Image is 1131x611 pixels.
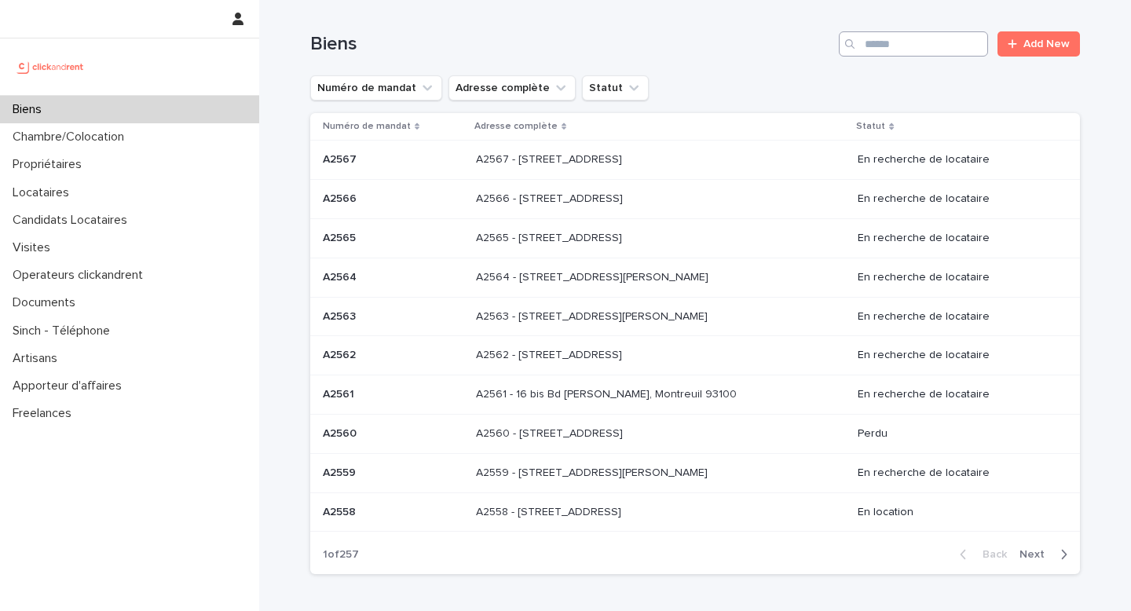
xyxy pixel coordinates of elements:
input: Search [839,31,988,57]
tr: A2567A2567 A2567 - [STREET_ADDRESS]A2567 - [STREET_ADDRESS] En recherche de locataire [310,141,1080,180]
p: A2559 [323,463,359,480]
button: Next [1013,547,1080,562]
img: UCB0brd3T0yccxBKYDjQ [13,51,89,82]
p: A2567 [323,150,360,166]
p: A2558 - [STREET_ADDRESS] [476,503,624,519]
p: En recherche de locataire [858,271,1055,284]
p: Sinch - Téléphone [6,324,123,338]
tr: A2564A2564 A2564 - [STREET_ADDRESS][PERSON_NAME]A2564 - [STREET_ADDRESS][PERSON_NAME] En recherch... [310,258,1080,297]
p: Artisans [6,351,70,366]
tr: A2558A2558 A2558 - [STREET_ADDRESS]A2558 - [STREET_ADDRESS] En location [310,492,1080,532]
tr: A2562A2562 A2562 - [STREET_ADDRESS]A2562 - [STREET_ADDRESS] En recherche de locataire [310,336,1080,375]
a: Add New [997,31,1080,57]
p: A2566 - [STREET_ADDRESS] [476,189,626,206]
p: En recherche de locataire [858,388,1055,401]
p: Freelances [6,406,84,421]
tr: A2566A2566 A2566 - [STREET_ADDRESS]A2566 - [STREET_ADDRESS] En recherche de locataire [310,180,1080,219]
p: En recherche de locataire [858,232,1055,245]
p: Perdu [858,427,1055,441]
p: En recherche de locataire [858,192,1055,206]
p: Candidats Locataires [6,213,140,228]
button: Adresse complète [448,75,576,101]
span: Back [973,549,1007,560]
p: Numéro de mandat [323,118,411,135]
span: Next [1019,549,1054,560]
tr: A2560A2560 A2560 - [STREET_ADDRESS]A2560 - [STREET_ADDRESS] Perdu [310,414,1080,453]
p: Operateurs clickandrent [6,268,156,283]
tr: A2561A2561 A2561 - 16 bis Bd [PERSON_NAME], Montreuil 93100A2561 - 16 bis Bd [PERSON_NAME], Montr... [310,375,1080,415]
button: Numéro de mandat [310,75,442,101]
p: Adresse complète [474,118,558,135]
p: Chambre/Colocation [6,130,137,145]
p: A2563 - 781 Avenue de Monsieur Teste, Montpellier 34070 [476,307,711,324]
p: Apporteur d'affaires [6,379,134,393]
tr: A2563A2563 A2563 - [STREET_ADDRESS][PERSON_NAME]A2563 - [STREET_ADDRESS][PERSON_NAME] En recherch... [310,297,1080,336]
button: Statut [582,75,649,101]
p: Visites [6,240,63,255]
tr: A2565A2565 A2565 - [STREET_ADDRESS]A2565 - [STREET_ADDRESS] En recherche de locataire [310,218,1080,258]
button: Back [947,547,1013,562]
p: Documents [6,295,88,310]
p: A2566 [323,189,360,206]
tr: A2559A2559 A2559 - [STREET_ADDRESS][PERSON_NAME]A2559 - [STREET_ADDRESS][PERSON_NAME] En recherch... [310,453,1080,492]
p: En location [858,506,1055,519]
p: En recherche de locataire [858,310,1055,324]
p: A2565 [323,229,359,245]
span: Add New [1023,38,1070,49]
p: A2561 [323,385,357,401]
p: Locataires [6,185,82,200]
p: A2560 - [STREET_ADDRESS] [476,424,626,441]
p: A2563 [323,307,359,324]
p: En recherche de locataire [858,466,1055,480]
p: A2560 [323,424,360,441]
p: A2562 [323,346,359,362]
p: A2567 - [STREET_ADDRESS] [476,150,625,166]
p: A2561 - 16 bis Bd [PERSON_NAME], Montreuil 93100 [476,385,740,401]
p: En recherche de locataire [858,349,1055,362]
p: A2564 - [STREET_ADDRESS][PERSON_NAME] [476,268,712,284]
p: Propriétaires [6,157,94,172]
p: A2564 [323,268,360,284]
p: Biens [6,102,54,117]
p: A2558 [323,503,359,519]
p: A2562 - [STREET_ADDRESS] [476,346,625,362]
h1: Biens [310,33,833,56]
p: A2559 - [STREET_ADDRESS][PERSON_NAME] [476,463,711,480]
p: 1 of 257 [310,536,372,574]
p: Statut [856,118,885,135]
p: A2565 - [STREET_ADDRESS] [476,229,625,245]
p: En recherche de locataire [858,153,1055,166]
